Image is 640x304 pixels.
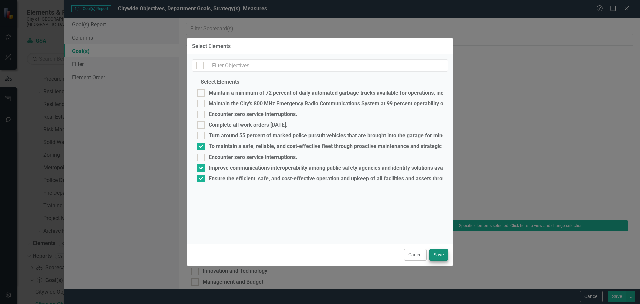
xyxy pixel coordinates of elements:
div: Complete all work orders [DATE]. [209,122,288,128]
button: Cancel [404,249,427,261]
div: Maintain the City’s 800 MHz Emergency Radio Communications System at 99 percent operability or be... [209,101,462,107]
div: Improve communications interoperability among public safety agencies and identify solutions avail... [209,165,538,171]
input: Filter Objectives [208,59,448,72]
legend: Select Elements [197,78,243,86]
button: Save [429,249,448,261]
div: Encounter zero service interruptions. [209,111,297,117]
div: Encounter zero service interruptions. [209,154,297,160]
div: Select Elements [192,43,231,49]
